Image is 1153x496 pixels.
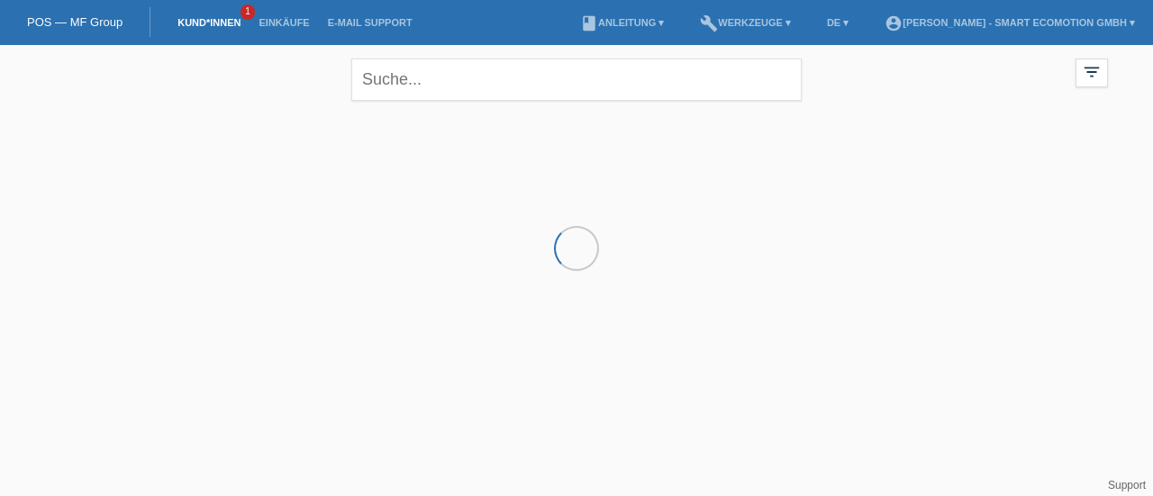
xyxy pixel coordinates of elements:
i: book [580,14,598,32]
a: buildWerkzeuge ▾ [691,17,800,28]
a: Kund*innen [168,17,250,28]
a: Einkäufe [250,17,318,28]
a: bookAnleitung ▾ [571,17,673,28]
i: account_circle [885,14,903,32]
i: filter_list [1082,62,1102,82]
i: build [700,14,718,32]
a: DE ▾ [818,17,858,28]
a: Support [1108,479,1146,491]
a: E-Mail Support [319,17,422,28]
span: 1 [241,5,255,20]
input: Suche... [351,59,802,101]
a: account_circle[PERSON_NAME] - Smart Ecomotion GmbH ▾ [876,17,1144,28]
a: POS — MF Group [27,15,123,29]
